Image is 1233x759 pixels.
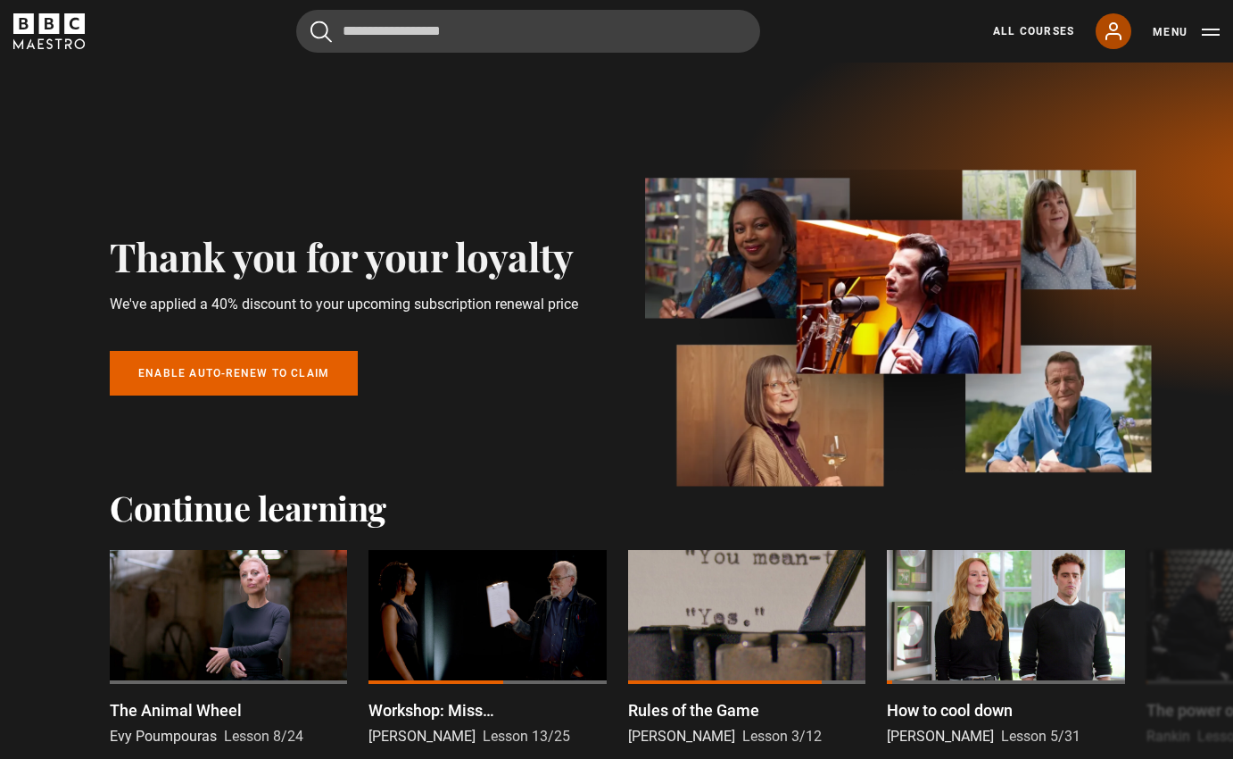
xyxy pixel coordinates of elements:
[110,728,217,745] span: Evy Poumpouras
[368,698,606,722] p: Workshop: Miss [PERSON_NAME]
[296,10,760,53] input: Search
[110,351,358,396] a: Enable auto-renew to claim
[742,728,822,745] span: Lesson 3/12
[110,488,1123,529] h2: Continue learning
[1146,728,1190,745] span: Rankin
[224,728,303,745] span: Lesson 8/24
[628,728,735,745] span: [PERSON_NAME]
[110,233,581,279] h2: Thank you for your loyalty
[1153,23,1220,41] button: Toggle navigation
[368,550,606,747] a: Workshop: Miss [PERSON_NAME] [PERSON_NAME] Lesson 13/25
[110,294,581,315] p: We've applied a 40% discount to your upcoming subscription renewal price
[628,698,759,722] p: Rules of the Game
[887,698,1013,722] p: How to cool down
[887,550,1124,747] a: How to cool down [PERSON_NAME] Lesson 5/31
[368,728,476,745] span: [PERSON_NAME]
[1001,728,1080,745] span: Lesson 5/31
[310,21,332,43] button: Submit the search query
[110,550,347,747] a: The Animal Wheel Evy Poumpouras Lesson 8/24
[645,170,1152,488] img: banner_image-1d4a58306c65641337db.webp
[887,728,994,745] span: [PERSON_NAME]
[993,23,1074,39] a: All Courses
[483,728,570,745] span: Lesson 13/25
[628,550,865,747] a: Rules of the Game [PERSON_NAME] Lesson 3/12
[110,698,242,722] p: The Animal Wheel
[13,13,85,49] svg: BBC Maestro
